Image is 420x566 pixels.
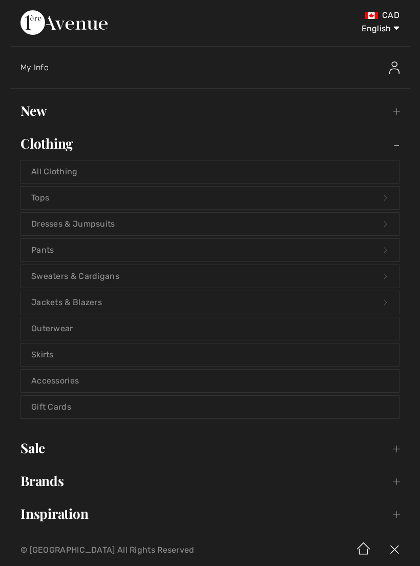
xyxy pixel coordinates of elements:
[20,10,108,35] img: 1ère Avenue
[248,10,400,21] div: CAD
[21,213,399,235] a: Dresses & Jumpsuits
[379,534,410,566] img: X
[10,470,410,492] a: Brands
[10,437,410,459] a: Sale
[21,239,399,261] a: Pants
[21,265,399,288] a: Sweaters & Cardigans
[10,99,410,122] a: New
[21,187,399,209] a: Tops
[21,291,399,314] a: Jackets & Blazers
[10,502,410,525] a: Inspiration
[21,370,399,392] a: Accessories
[21,317,399,340] a: Outerwear
[348,534,379,566] img: Home
[389,62,400,74] img: My Info
[20,547,247,554] p: © [GEOGRAPHIC_DATA] All Rights Reserved
[20,63,49,72] span: My Info
[21,160,399,183] a: All Clothing
[10,132,410,155] a: Clothing
[21,343,399,366] a: Skirts
[21,396,399,418] a: Gift Cards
